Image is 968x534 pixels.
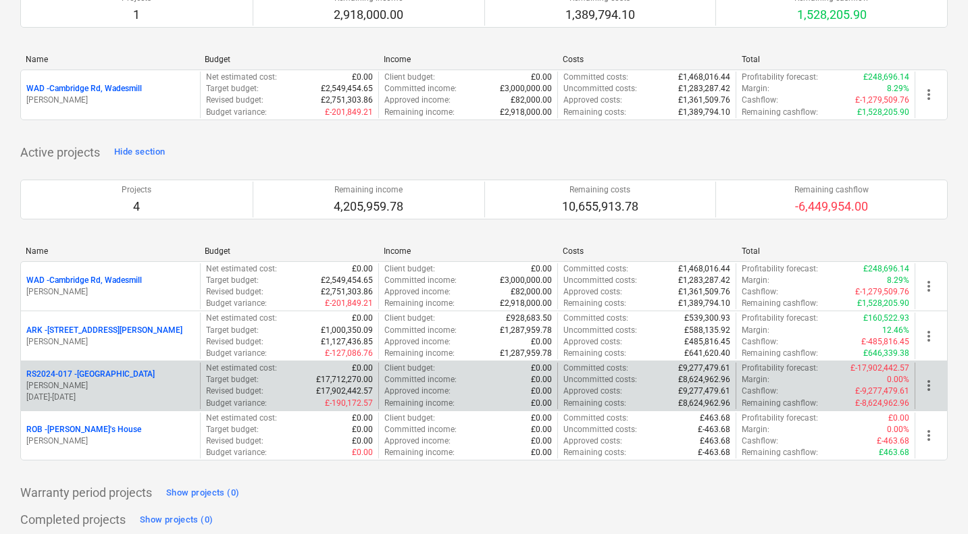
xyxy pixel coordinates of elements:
[863,263,909,275] p: £248,696.14
[563,72,628,83] p: Committed costs :
[136,509,216,531] button: Show projects (0)
[563,385,622,397] p: Approved costs :
[855,385,909,397] p: £-9,277,479.61
[206,72,277,83] p: Net estimated cost :
[887,83,909,95] p: 8.29%
[26,336,195,348] p: [PERSON_NAME]
[352,363,373,374] p: £0.00
[863,313,909,324] p: £160,522.93
[206,275,259,286] p: Target budget :
[863,72,909,83] p: £248,696.14
[742,313,818,324] p: Profitability forecast :
[384,55,552,64] div: Income
[531,435,552,447] p: £0.00
[684,336,730,348] p: £485,816.45
[334,7,403,23] p: 2,918,000.00
[334,198,403,215] p: 4,205,959.78
[122,198,151,215] p: 4
[742,385,778,397] p: Cashflow :
[698,424,730,435] p: £-463.68
[678,298,730,309] p: £1,389,794.10
[20,512,126,528] p: Completed projects
[140,512,213,528] div: Show projects (0)
[742,336,778,348] p: Cashflow :
[678,95,730,106] p: £1,361,509.76
[678,374,730,385] p: £8,624,962.96
[352,72,373,83] p: £0.00
[26,275,142,286] p: WAD - Cambridge Rd, Wadesmill
[531,263,552,275] p: £0.00
[887,374,909,385] p: 0.00%
[163,482,243,504] button: Show projects (0)
[531,398,552,409] p: £0.00
[531,336,552,348] p: £0.00
[206,363,277,374] p: Net estimated cost :
[857,107,909,118] p: £1,528,205.90
[384,412,435,424] p: Client budget :
[861,336,909,348] p: £-485,816.45
[563,275,637,286] p: Uncommitted costs :
[321,336,373,348] p: £1,127,436.85
[114,144,165,160] div: Hide section
[20,144,100,161] p: Active projects
[500,107,552,118] p: £2,918,000.00
[26,369,195,403] div: RS2024-017 -[GEOGRAPHIC_DATA][PERSON_NAME][DATE]-[DATE]
[563,325,637,336] p: Uncommitted costs :
[384,313,435,324] p: Client budget :
[384,435,451,447] p: Approved income :
[678,385,730,397] p: £9,277,479.61
[321,286,373,298] p: £2,751,303.86
[384,83,457,95] p: Committed income :
[206,374,259,385] p: Target budget :
[684,313,730,324] p: £539,300.93
[742,424,769,435] p: Margin :
[384,374,457,385] p: Committed income :
[563,374,637,385] p: Uncommitted costs :
[563,286,622,298] p: Approved costs :
[316,374,373,385] p: £17,712,270.00
[384,298,455,309] p: Remaining income :
[563,435,622,447] p: Approved costs :
[742,72,818,83] p: Profitability forecast :
[531,385,552,397] p: £0.00
[384,348,455,359] p: Remaining income :
[563,246,731,256] div: Costs
[206,424,259,435] p: Target budget :
[26,392,195,403] p: [DATE] - [DATE]
[563,447,626,458] p: Remaining costs :
[334,184,403,196] p: Remaining income
[887,275,909,286] p: 8.29%
[352,263,373,275] p: £0.00
[384,72,435,83] p: Client budget :
[888,412,909,424] p: £0.00
[26,435,195,447] p: [PERSON_NAME]
[511,286,552,298] p: £82,000.00
[26,424,195,447] div: ROB -[PERSON_NAME]'s House[PERSON_NAME]
[678,363,730,374] p: £9,277,479.61
[26,55,194,64] div: Name
[206,336,263,348] p: Revised budget :
[384,325,457,336] p: Committed income :
[206,263,277,275] p: Net estimated cost :
[678,72,730,83] p: £1,468,016.44
[500,298,552,309] p: £2,918,000.00
[921,427,937,444] span: more_vert
[742,107,818,118] p: Remaining cashflow :
[500,348,552,359] p: £1,287,959.78
[511,95,552,106] p: £82,000.00
[325,398,373,409] p: £-190,172.57
[206,447,267,458] p: Budget variance :
[563,263,628,275] p: Committed costs :
[531,424,552,435] p: £0.00
[206,95,263,106] p: Revised budget :
[325,107,373,118] p: £-201,849.21
[563,348,626,359] p: Remaining costs :
[321,275,373,286] p: £2,549,454.65
[352,424,373,435] p: £0.00
[921,377,937,394] span: more_vert
[565,7,635,23] p: 1,389,794.10
[506,313,552,324] p: £928,683.50
[563,95,622,106] p: Approved costs :
[563,55,731,64] div: Costs
[325,298,373,309] p: £-201,849.21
